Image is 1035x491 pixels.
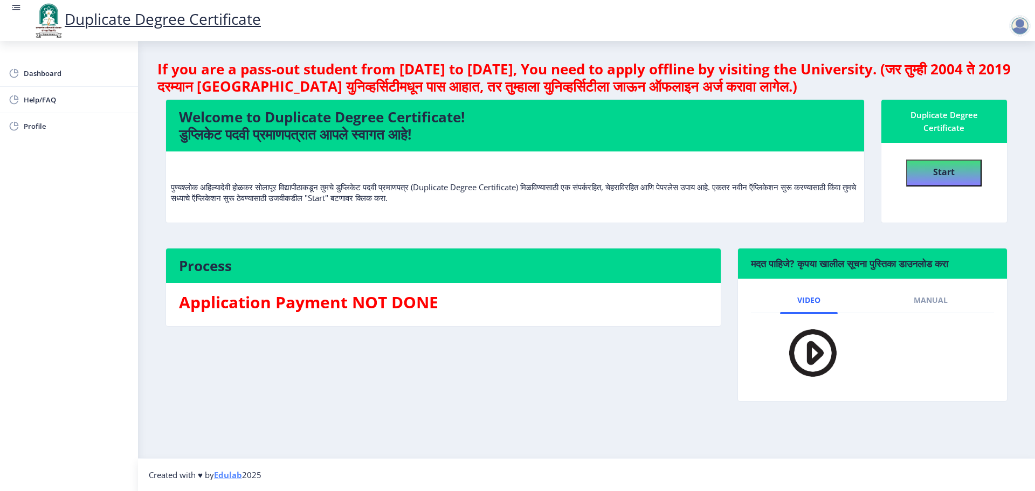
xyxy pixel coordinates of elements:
a: Edulab [214,469,242,480]
h3: Application Payment NOT DONE [179,292,708,313]
p: पुण्यश्लोक अहिल्यादेवी होळकर सोलापूर विद्यापीठाकडून तुमचे डुप्लिकेट पदवी प्रमाणपत्र (Duplicate De... [171,160,859,203]
span: Created with ♥ by 2025 [149,469,261,480]
img: logo [32,2,65,39]
h4: If you are a pass-out student from [DATE] to [DATE], You need to apply offline by visiting the Un... [157,60,1016,95]
a: Video [780,287,838,313]
h6: मदत पाहिजे? कृपया खालील सूचना पुस्तिका डाउनलोड करा [751,257,994,270]
h4: Process [179,257,708,274]
a: Duplicate Degree Certificate [32,9,261,29]
span: Manual [914,296,948,305]
span: Dashboard [24,67,129,80]
h4: Welcome to Duplicate Degree Certificate! डुप्लिकेट पदवी प्रमाणपत्रात आपले स्वागत आहे! [179,108,851,143]
div: Duplicate Degree Certificate [894,108,994,134]
b: Start [933,166,955,178]
span: Video [797,296,820,305]
span: Profile [24,120,129,133]
button: Start [906,160,982,186]
img: PLAY.png [768,322,844,384]
a: Manual [896,287,965,313]
span: Help/FAQ [24,93,129,106]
